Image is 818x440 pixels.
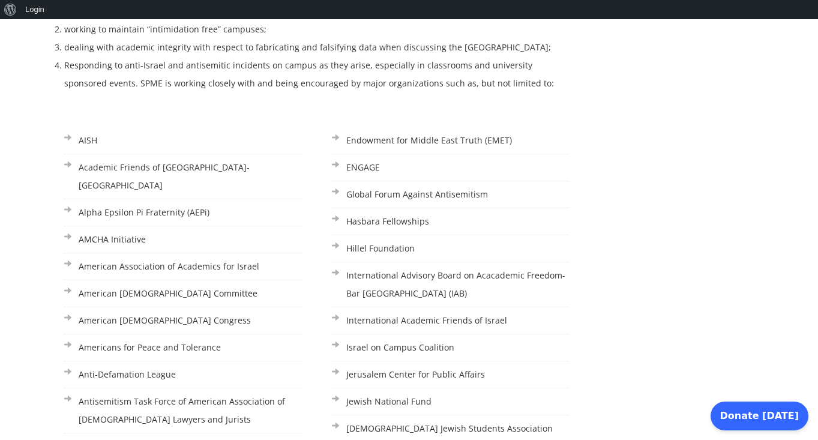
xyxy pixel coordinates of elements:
[64,154,302,199] li: Academic Friends of [GEOGRAPHIC_DATA]-[GEOGRAPHIC_DATA]
[64,127,302,154] li: AISH
[64,56,570,92] li: Responding to anti-Israel and antisemitic incidents on campus as they arise, especially in classr...
[64,280,302,307] li: American [DEMOGRAPHIC_DATA] Committee
[64,20,570,38] li: working to maintain “intimidation free” campuses;
[64,199,302,226] li: Alpha Epsilon Pi Fraternity (AEPi)
[332,154,570,181] li: ENGAGE
[332,361,570,388] li: Jerusalem Center for Public Affairs
[332,235,570,262] li: Hillel Foundation
[64,334,302,361] li: Americans for Peace and Tolerance
[64,307,302,334] li: American [DEMOGRAPHIC_DATA] Congress
[332,307,570,334] li: International Academic Friends of Israel
[332,388,570,415] li: Jewish National Fund
[64,361,302,388] li: Anti-Defamation League
[64,38,570,56] li: dealing with academic integrity with respect to fabricating and falsifying data when discussing t...
[332,181,570,208] li: Global Forum Against Antisemitism
[64,388,302,433] li: Antisemitism Task Force of American Association of [DEMOGRAPHIC_DATA] Lawyers and Jurists
[64,253,302,280] li: American Association of Academics for Israel
[64,226,302,253] li: AMCHA Initiative
[332,127,570,154] li: Endowment for Middle East Truth (EMET)
[332,334,570,361] li: Israel on Campus Coalition
[332,208,570,235] li: Hasbara Fellowships
[332,262,570,307] li: International Advisory Board on Acacademic Freedom-Bar [GEOGRAPHIC_DATA] (IAB)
